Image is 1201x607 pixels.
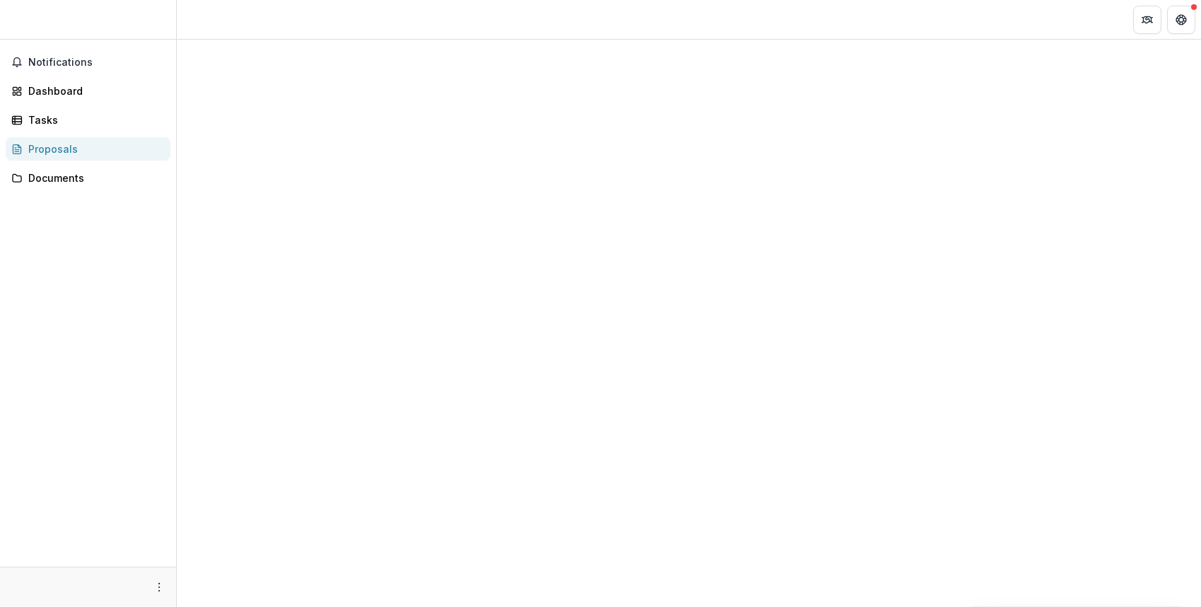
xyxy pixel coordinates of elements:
[6,166,170,190] a: Documents
[28,57,165,69] span: Notifications
[28,112,159,127] div: Tasks
[28,141,159,156] div: Proposals
[151,579,168,596] button: More
[28,170,159,185] div: Documents
[6,108,170,132] a: Tasks
[6,51,170,74] button: Notifications
[28,83,159,98] div: Dashboard
[1167,6,1195,34] button: Get Help
[1133,6,1161,34] button: Partners
[6,137,170,161] a: Proposals
[6,79,170,103] a: Dashboard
